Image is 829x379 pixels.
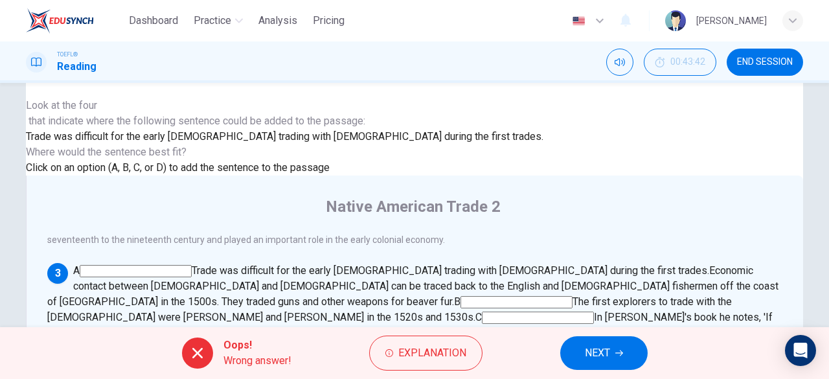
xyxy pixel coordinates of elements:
[26,146,189,158] span: Where would the sentence best fit?
[26,8,124,34] a: EduSynch logo
[194,13,231,29] span: Practice
[606,49,633,76] div: Mute
[326,196,501,217] h4: Native American Trade 2
[644,49,716,76] button: 00:43:42
[26,161,330,174] span: Click on an option (A, B, C, or D) to add the sentence to the passage
[57,59,97,75] h1: Reading
[737,57,793,67] span: END SESSION
[670,57,705,67] span: 00:43:42
[475,311,482,323] span: C
[129,13,178,29] span: Dashboard
[308,9,350,32] button: Pricing
[571,16,587,26] img: en
[727,49,803,76] button: END SESSION
[47,263,68,284] div: 3
[696,13,767,29] div: [PERSON_NAME]
[313,13,345,29] span: Pricing
[644,49,716,76] div: Hide
[26,130,543,143] span: Trade was difficult for the early [DEMOGRAPHIC_DATA] trading with [DEMOGRAPHIC_DATA] during the f...
[258,13,297,29] span: Analysis
[47,264,778,308] span: Economic contact between [DEMOGRAPHIC_DATA] and [DEMOGRAPHIC_DATA] can be traced back to the Engl...
[124,9,183,32] button: Dashboard
[57,50,78,59] span: TOEFL®
[192,264,709,277] span: Trade was difficult for the early [DEMOGRAPHIC_DATA] trading with [DEMOGRAPHIC_DATA] during the f...
[585,344,610,362] span: NEXT
[398,344,466,362] span: Explanation
[188,9,248,32] button: Practice
[26,98,543,129] span: Look at the four that indicate where the following sentence could be added to the passage:
[253,9,302,32] button: Analysis
[560,336,648,370] button: NEXT
[369,336,483,371] button: Explanation
[223,353,291,369] span: Wrong answer!
[223,338,291,353] span: Oops!
[73,264,80,277] span: A
[665,10,686,31] img: Profile picture
[785,335,816,366] div: Open Intercom Messenger
[454,295,460,308] span: B
[26,8,94,34] img: EduSynch logo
